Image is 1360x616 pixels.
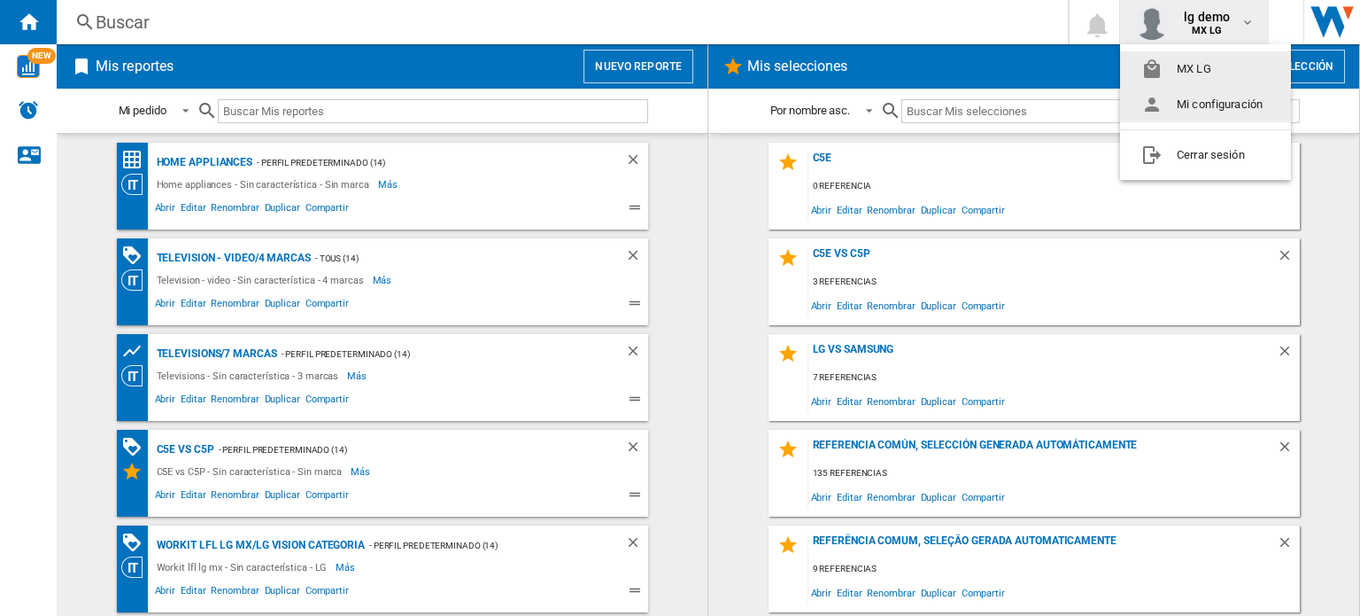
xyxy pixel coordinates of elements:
[1120,51,1291,87] button: MX LG
[1120,87,1291,122] button: Mi configuración
[1120,137,1291,173] button: Cerrar sesión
